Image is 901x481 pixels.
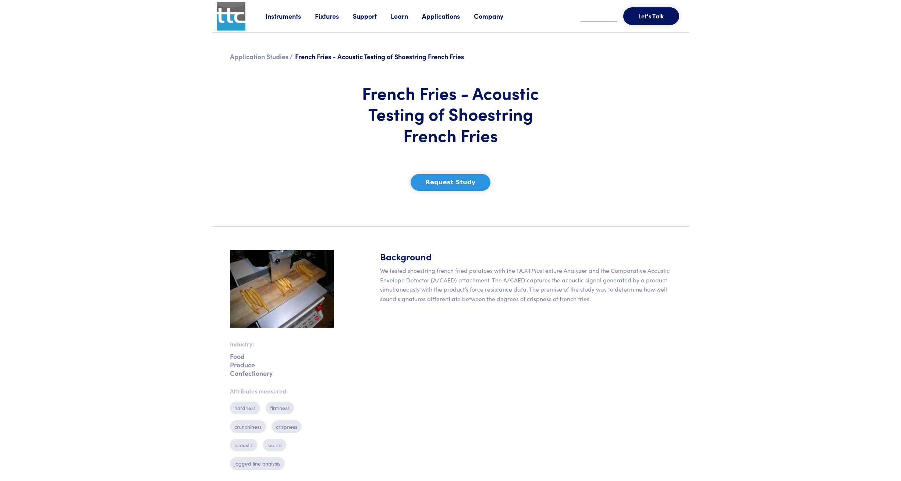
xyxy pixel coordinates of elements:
[266,402,294,414] p: firmness
[265,11,315,21] a: Instruments
[230,420,266,433] p: crunchiness
[391,11,422,21] a: Learn
[343,82,559,146] h1: French Fries - Acoustic Testing of Shoestring French Fries
[474,11,517,21] a: Company
[380,250,671,263] h5: Background
[230,457,285,470] p: jagged line analysis
[411,174,491,191] button: Request Study
[263,439,286,451] p: sound
[531,266,542,274] em: Plus
[217,2,245,31] img: ttc_logo_1x1_v1.0.png
[230,52,293,61] a: Application Studies /
[380,266,671,303] p: We tested shoestring french fried potatoes with the TA.XT Texture Analyzer and the Comparative Ac...
[230,372,334,374] p: Confectionery
[272,420,302,433] p: crispness
[230,363,334,366] p: Produce
[230,339,334,349] p: Industry:
[230,355,334,357] p: Food
[623,7,679,25] button: Let's Talk
[315,11,353,21] a: Fixtures
[230,386,334,396] p: Attributes measured:
[422,11,474,21] a: Applications
[230,439,258,451] p: acoustic
[230,402,260,414] p: hardness
[353,11,391,21] a: Support
[295,52,464,61] span: French Fries - Acoustic Testing of Shoestring French Fries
